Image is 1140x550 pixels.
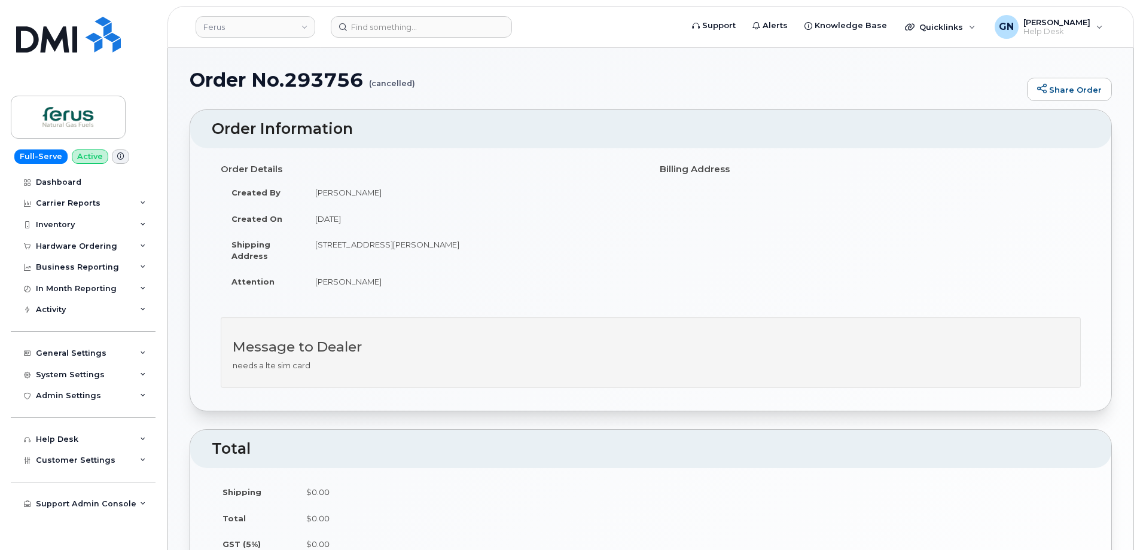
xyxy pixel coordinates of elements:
[233,360,1069,371] p: needs a lte sim card
[233,340,1069,355] h3: Message to Dealer
[306,487,330,497] span: $0.00
[304,206,642,232] td: [DATE]
[212,121,1090,137] h2: Order Information
[190,69,1021,90] h1: Order No.293756
[221,164,642,175] h4: Order Details
[1027,78,1112,102] a: Share Order
[369,69,415,88] small: (cancelled)
[306,514,330,523] span: $0.00
[231,240,270,261] strong: Shipping Address
[304,179,642,206] td: [PERSON_NAME]
[231,277,275,286] strong: Attention
[231,188,281,197] strong: Created By
[306,539,330,549] span: $0.00
[231,214,282,224] strong: Created On
[222,513,246,524] label: Total
[660,164,1081,175] h4: Billing Address
[222,487,261,498] label: Shipping
[304,231,642,268] td: [STREET_ADDRESS][PERSON_NAME]
[212,441,1090,457] h2: Total
[304,268,642,295] td: [PERSON_NAME]
[222,539,261,550] label: GST (5%)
